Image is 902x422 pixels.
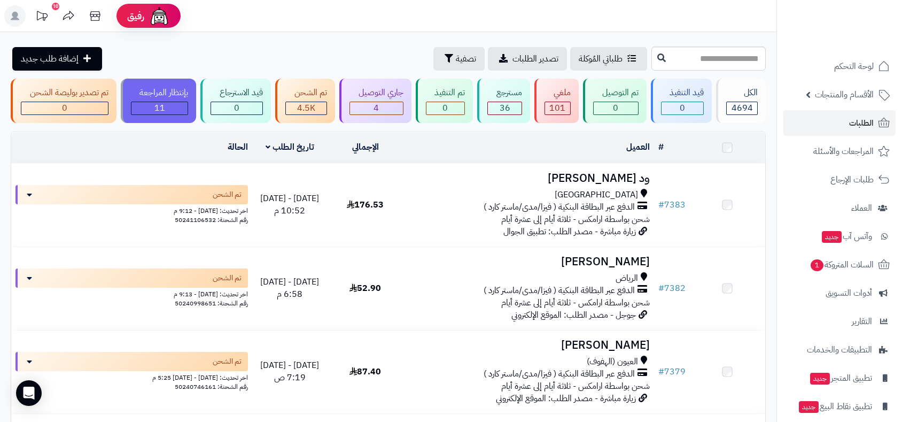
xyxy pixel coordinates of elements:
span: 0 [680,102,685,114]
img: logo-2.png [829,10,892,32]
a: طلباتي المُوكلة [570,47,647,71]
span: شحن بواسطة ارامكس - ثلاثة أيام إلى عشرة أيام [501,213,650,226]
div: 10 [52,3,59,10]
div: 0 [594,102,638,114]
span: طلباتي المُوكلة [579,52,623,65]
a: ملغي 101 [532,79,581,123]
div: 101 [545,102,570,114]
a: #7382 [658,282,686,295]
a: مسترجع 36 [475,79,532,123]
div: 36 [488,102,522,114]
span: 4694 [732,102,753,114]
span: جديد [799,401,819,413]
span: زيارة مباشرة - مصدر الطلب: تطبيق الجوال [503,225,636,238]
div: 0 [662,102,704,114]
span: العملاء [851,201,872,216]
a: التقارير [783,309,896,334]
span: رفيق [127,10,144,22]
a: تطبيق المتجرجديد [783,365,896,391]
a: الإجمالي [352,141,379,154]
span: تم الشحن [213,356,242,367]
span: رقم الشحنة: 50241106532 [175,215,248,225]
span: رقم الشحنة: 50240746161 [175,382,248,392]
img: ai-face.png [149,5,170,27]
div: 4541 [286,102,326,114]
div: 11 [131,102,188,114]
span: المراجعات والأسئلة [813,144,874,159]
div: قيد الاسترجاع [211,87,263,99]
span: العيون (الهفوف) [587,356,638,368]
span: 36 [500,102,510,114]
span: 101 [549,102,565,114]
a: تطبيق نقاط البيعجديد [783,394,896,419]
div: اخر تحديث: [DATE] - 9:13 م [15,288,248,299]
div: مسترجع [487,87,522,99]
div: تم التنفيذ [426,87,465,99]
a: تصدير الطلبات [488,47,567,71]
span: تطبيق نقاط البيع [798,399,872,414]
span: [DATE] - [DATE] 10:52 م [260,192,319,217]
a: تم الشحن 4.5K [273,79,337,123]
a: #7383 [658,198,686,211]
a: الكل4694 [714,79,768,123]
a: المراجعات والأسئلة [783,139,896,164]
span: شحن بواسطة ارامكس - ثلاثة أيام إلى عشرة أيام [501,380,650,393]
span: # [658,365,664,378]
span: الدفع عبر البطاقة البنكية ( فيزا/مدى/ماستر كارد ) [484,285,635,297]
div: اخر تحديث: [DATE] - 9:12 م [15,204,248,216]
span: 176.53 [347,198,384,211]
a: وآتس آبجديد [783,224,896,249]
a: قيد الاسترجاع 0 [198,79,273,123]
h3: [PERSON_NAME] [407,256,650,268]
span: [DATE] - [DATE] 6:58 م [260,275,319,301]
div: Open Intercom Messenger [16,380,42,406]
a: لوحة التحكم [783,53,896,79]
a: #7379 [658,365,686,378]
a: تم التوصيل 0 [581,79,649,123]
span: [DATE] - [DATE] 7:19 ص [260,359,319,384]
div: الكل [726,87,758,99]
span: تصفية [456,52,476,65]
span: # [658,282,664,295]
span: الدفع عبر البطاقة البنكية ( فيزا/مدى/ماستر كارد ) [484,201,635,213]
span: جديد [810,373,830,385]
a: التطبيقات والخدمات [783,337,896,363]
span: جديد [822,231,842,243]
span: تطبيق المتجر [809,371,872,386]
span: لوحة التحكم [834,59,874,74]
a: قيد التنفيذ 0 [649,79,714,123]
button: تصفية [433,47,485,71]
div: تم التوصيل [593,87,639,99]
span: الدفع عبر البطاقة البنكية ( فيزا/مدى/ماستر كارد ) [484,368,635,380]
div: 0 [211,102,262,114]
span: جوجل - مصدر الطلب: الموقع الإلكتروني [511,309,636,321]
div: 4 [350,102,403,114]
div: اخر تحديث: [DATE] - [DATE] 5:25 م [15,371,248,382]
span: الطلبات [849,116,874,131]
a: العملاء [783,195,896,221]
h3: ود [PERSON_NAME] [407,172,650,185]
a: بإنتظار المراجعة 11 [119,79,199,123]
a: العميل [626,141,650,154]
span: وآتس آب [821,229,872,244]
span: 0 [234,102,239,114]
div: 0 [426,102,465,114]
a: الحالة [228,141,248,154]
span: 0 [442,102,448,114]
span: 4.5K [297,102,315,114]
span: 0 [613,102,618,114]
div: قيد التنفيذ [661,87,704,99]
a: السلات المتروكة1 [783,252,896,278]
span: تم الشحن [213,273,242,283]
a: # [658,141,664,154]
a: إضافة طلب جديد [12,47,102,71]
span: تصدير الطلبات [512,52,558,65]
span: 1 [810,259,824,272]
a: الطلبات [783,110,896,136]
a: تاريخ الطلب [266,141,314,154]
div: 0 [21,102,108,114]
div: جاري التوصيل [349,87,403,99]
h3: [PERSON_NAME] [407,339,650,351]
a: أدوات التسويق [783,280,896,306]
span: 4 [374,102,379,114]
